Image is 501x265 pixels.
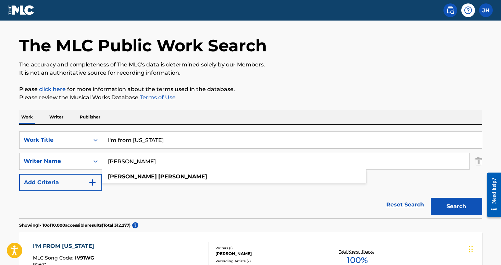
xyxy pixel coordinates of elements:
p: The accuracy and completeness of The MLC's data is determined solely by our Members. [19,61,482,69]
strong: [PERSON_NAME] [158,173,207,180]
span: IV91WG [75,255,94,261]
div: User Menu [479,3,493,17]
p: Publisher [78,110,102,124]
p: Writer [47,110,65,124]
a: Reset Search [383,197,427,212]
iframe: Resource Center [482,167,501,223]
strong: [PERSON_NAME] [108,173,157,180]
button: Search [431,198,482,215]
a: Public Search [443,3,457,17]
img: MLC Logo [8,5,35,15]
div: Recording Artists ( 2 ) [215,258,319,264]
h1: The MLC Public Work Search [19,35,267,56]
div: I'M FROM [US_STATE] [33,242,98,250]
img: help [464,6,472,14]
span: ? [132,222,138,228]
button: Add Criteria [19,174,102,191]
p: Please review the Musical Works Database [19,93,482,102]
p: Showing 1 - 10 of 10,000 accessible results (Total 312,277 ) [19,222,130,228]
img: 9d2ae6d4665cec9f34b9.svg [88,178,97,187]
img: search [446,6,454,14]
div: Writers ( 1 ) [215,245,319,251]
div: Work Title [24,136,85,144]
span: MLC Song Code : [33,255,75,261]
div: Drag [469,239,473,260]
a: click here [39,86,66,92]
p: It is not an authoritative source for recording information. [19,69,482,77]
img: Delete Criterion [475,153,482,170]
p: Work [19,110,35,124]
form: Search Form [19,131,482,218]
iframe: Chat Widget [467,232,501,265]
div: Writer Name [24,157,85,165]
div: Help [461,3,475,17]
p: Please for more information about the terms used in the database. [19,85,482,93]
div: [PERSON_NAME] [215,251,319,257]
p: Total Known Shares: [339,249,376,254]
a: Terms of Use [138,94,176,101]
